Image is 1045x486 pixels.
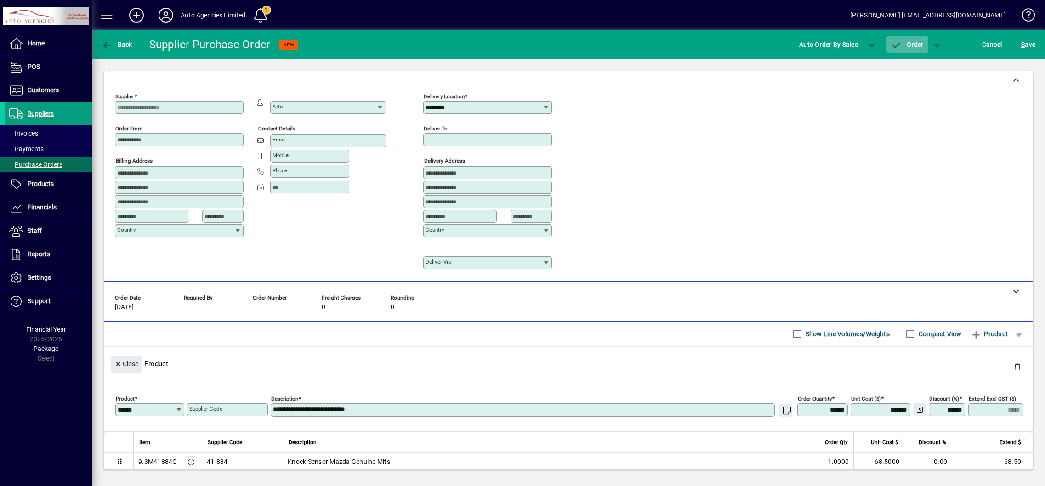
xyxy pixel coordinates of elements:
[5,243,92,266] a: Reports
[202,453,283,471] td: 41-884
[28,250,50,258] span: Reports
[28,274,51,281] span: Settings
[1006,362,1028,371] app-page-header-button: Delete
[151,7,181,23] button: Profile
[288,457,390,466] span: Knock Sensor Mazda Genuine Mits
[5,157,92,172] a: Purchase Orders
[28,63,40,70] span: POS
[102,41,132,48] span: Back
[28,86,59,94] span: Customers
[980,36,1005,53] button: Cancel
[9,161,62,168] span: Purchase Orders
[138,457,177,466] div: 9.3M41884G
[5,220,92,243] a: Staff
[28,203,57,211] span: Financials
[273,167,287,174] mat-label: Phone
[116,395,135,401] mat-label: Product
[1015,2,1034,32] a: Knowledge Base
[28,297,51,305] span: Support
[850,8,1006,23] div: [PERSON_NAME] [EMAIL_ADDRESS][DOMAIN_NAME]
[853,453,904,471] td: 68.5000
[5,56,92,79] a: POS
[26,326,66,333] span: Financial Year
[115,125,142,132] mat-label: Order from
[1006,356,1028,378] button: Delete
[804,329,890,339] label: Show Line Volumes/Weights
[322,304,325,311] span: 0
[5,125,92,141] a: Invoices
[952,453,1033,471] td: 68.50
[798,395,832,401] mat-label: Order Quantity
[799,37,858,52] span: Auto Order By Sales
[189,406,222,412] mat-label: Supplier Code
[115,93,134,100] mat-label: Supplier
[426,226,444,233] mat-label: Country
[92,36,142,53] app-page-header-button: Back
[108,360,144,368] app-page-header-button: Close
[5,32,92,55] a: Home
[424,93,465,100] mat-label: Delivery Location
[971,327,1008,341] span: Product
[426,259,451,265] mat-label: Deliver via
[5,79,92,102] a: Customers
[966,326,1012,342] button: Product
[825,437,848,447] span: Order Qty
[9,130,38,137] span: Invoices
[5,173,92,196] a: Products
[5,266,92,289] a: Settings
[1019,36,1038,53] button: Save
[424,125,448,132] mat-label: Deliver To
[886,36,928,53] button: Order
[919,437,946,447] span: Discount %
[104,347,1033,380] div: Product
[913,403,926,416] button: Change Price Levels
[117,226,136,233] mat-label: Country
[273,136,286,143] mat-label: Email
[181,8,246,23] div: Auto Agencies Limited
[28,40,45,47] span: Home
[1021,37,1035,52] span: ave
[28,227,42,234] span: Staff
[184,304,186,311] span: -
[271,395,298,401] mat-label: Description
[795,36,863,53] button: Auto Order By Sales
[99,36,135,53] button: Back
[28,110,54,117] span: Suppliers
[5,196,92,219] a: Financials
[34,345,58,352] span: Package
[149,37,271,52] div: Supplier Purchase Order
[5,141,92,157] a: Payments
[969,395,1016,401] mat-label: Extend excl GST ($)
[273,152,289,158] mat-label: Mobile
[851,395,881,401] mat-label: Unit Cost ($)
[289,437,317,447] span: Description
[28,180,54,187] span: Products
[111,356,142,373] button: Close
[273,103,283,110] mat-label: Attn
[114,356,138,372] span: Close
[253,304,255,311] span: -
[139,437,150,447] span: Item
[1000,437,1021,447] span: Extend $
[122,7,151,23] button: Add
[929,395,959,401] mat-label: Discount (%)
[891,41,924,48] span: Order
[9,145,44,153] span: Payments
[115,304,134,311] span: [DATE]
[817,453,853,471] td: 1.0000
[5,290,92,313] a: Support
[208,437,242,447] span: Supplier Code
[871,437,898,447] span: Unit Cost $
[283,42,295,48] span: NEW
[982,37,1002,52] span: Cancel
[1021,41,1025,48] span: S
[391,304,394,311] span: 0
[904,453,952,471] td: 0.00
[917,329,961,339] label: Compact View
